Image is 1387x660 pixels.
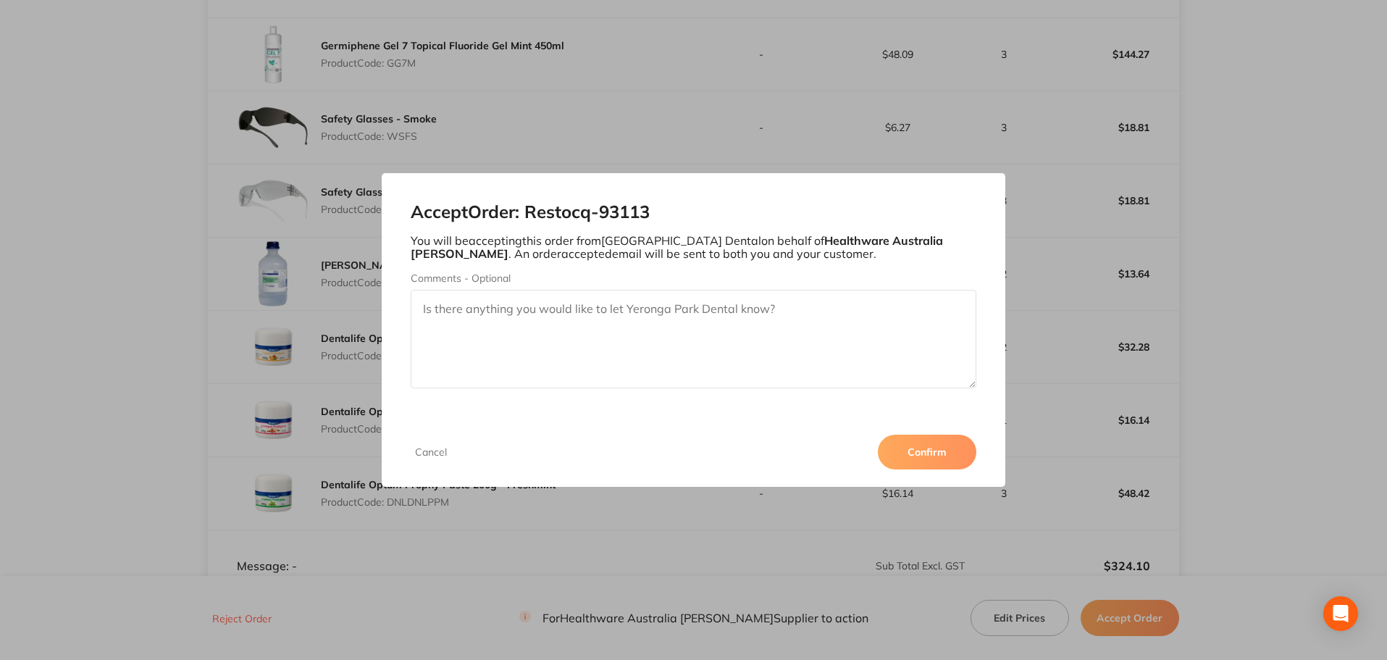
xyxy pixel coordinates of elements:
p: You will be accepting this order from [GEOGRAPHIC_DATA] Dental on behalf of . An order accepted e... [411,234,977,261]
b: Healthware Australia [PERSON_NAME] [411,233,943,261]
label: Comments - Optional [411,272,977,284]
h2: Accept Order: Restocq- 93113 [411,202,977,222]
button: Confirm [878,435,976,469]
div: Open Intercom Messenger [1323,596,1358,631]
button: Cancel [411,446,451,459]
